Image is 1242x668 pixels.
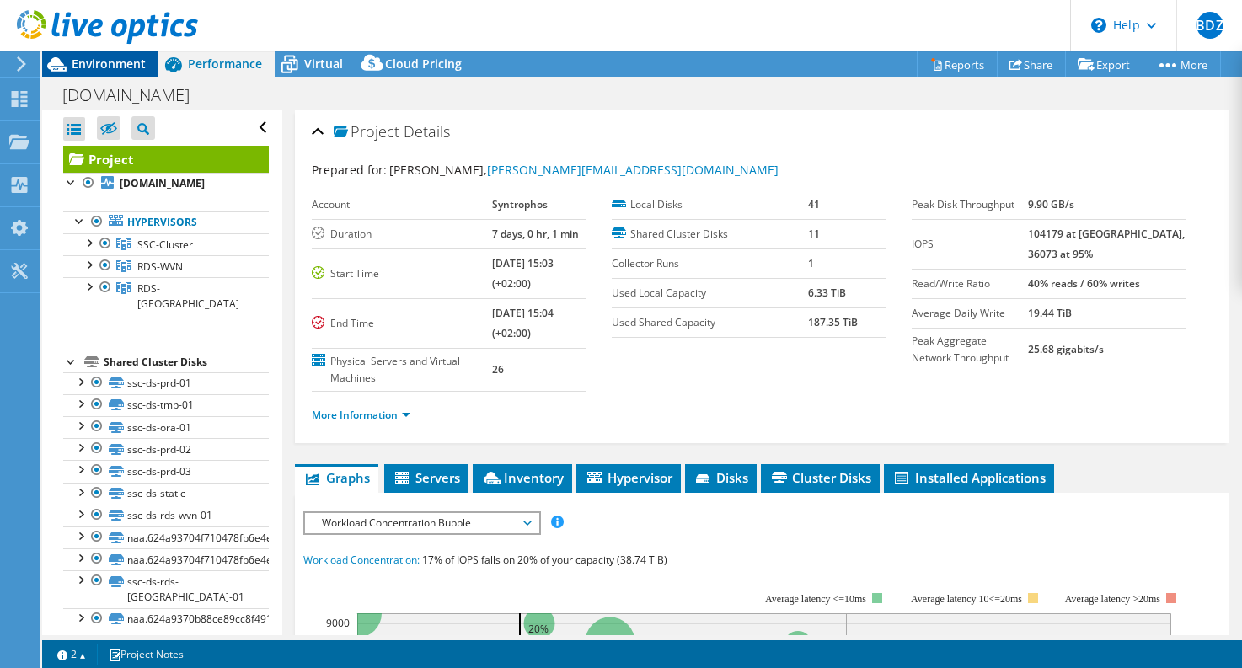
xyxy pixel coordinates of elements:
[912,196,1028,213] label: Peak Disk Throughput
[1028,342,1104,356] b: 25.68 gigabits/s
[137,238,193,252] span: SSC-Cluster
[912,275,1028,292] label: Read/Write Ratio
[63,394,269,416] a: ssc-ds-tmp-01
[312,196,492,213] label: Account
[63,146,269,173] a: Project
[303,553,420,567] span: Workload Concentration:
[693,469,748,486] span: Disks
[492,306,554,340] b: [DATE] 15:04 (+02:00)
[585,469,672,486] span: Hypervisor
[313,513,530,533] span: Workload Concentration Bubble
[808,256,814,270] b: 1
[1028,276,1140,291] b: 40% reads / 60% writes
[63,255,269,277] a: RDS-WVN
[312,408,410,422] a: More Information
[312,353,492,387] label: Physical Servers and Virtual Machines
[312,226,492,243] label: Duration
[63,211,269,233] a: Hypervisors
[492,362,504,377] b: 26
[312,265,492,282] label: Start Time
[528,622,549,636] text: 20%
[63,526,269,548] a: naa.624a93704f710478fb6e4e000083aa2c
[1028,227,1185,261] b: 104179 at [GEOGRAPHIC_DATA], 36073 at 95%
[304,56,343,72] span: Virtual
[808,197,820,211] b: 41
[63,233,269,255] a: SSC-Cluster
[422,553,667,567] span: 17% of IOPS falls on 20% of your capacity (38.74 TiB)
[303,469,370,486] span: Graphs
[769,469,871,486] span: Cluster Disks
[487,162,779,178] a: [PERSON_NAME][EMAIL_ADDRESS][DOMAIN_NAME]
[404,121,450,142] span: Details
[1091,18,1106,33] svg: \n
[389,162,779,178] span: [PERSON_NAME],
[912,333,1028,366] label: Peak Aggregate Network Throughput
[1065,51,1143,77] a: Export
[1143,51,1221,77] a: More
[55,86,216,104] h1: [DOMAIN_NAME]
[612,314,808,331] label: Used Shared Capacity
[1196,12,1223,39] span: BDZ
[63,173,269,195] a: [DOMAIN_NAME]
[1028,197,1074,211] b: 9.90 GB/s
[492,197,548,211] b: Syntrophos
[808,286,846,300] b: 6.33 TiB
[612,285,808,302] label: Used Local Capacity
[385,56,462,72] span: Cloud Pricing
[612,196,808,213] label: Local Disks
[612,255,808,272] label: Collector Runs
[63,608,269,630] a: naa.624a9370b88ce89cc8f491a900838532
[104,352,269,372] div: Shared Cluster Disks
[393,469,460,486] span: Servers
[188,56,262,72] span: Performance
[492,256,554,291] b: [DATE] 15:03 (+02:00)
[312,315,492,332] label: End Time
[72,56,146,72] span: Environment
[1065,593,1160,605] text: Average latency >20ms
[46,644,98,665] a: 2
[765,593,866,605] tspan: Average latency <=10ms
[137,281,239,311] span: RDS-[GEOGRAPHIC_DATA]
[326,616,350,630] text: 9000
[912,305,1028,322] label: Average Daily Write
[63,505,269,526] a: ssc-ds-rds-wvn-01
[63,548,269,570] a: naa.624a93704f710478fb6e4e000084191e
[911,593,1022,605] tspan: Average latency 10<=20ms
[912,236,1028,253] label: IOPS
[892,469,1046,486] span: Installed Applications
[917,51,998,77] a: Reports
[63,277,269,314] a: RDS-NSW
[492,227,579,241] b: 7 days, 0 hr, 1 min
[997,51,1066,77] a: Share
[808,227,820,241] b: 11
[137,259,183,274] span: RDS-WVN
[808,315,858,329] b: 187.35 TiB
[120,176,205,190] b: [DOMAIN_NAME]
[63,438,269,460] a: ssc-ds-prd-02
[312,162,387,178] label: Prepared for:
[481,469,564,486] span: Inventory
[97,644,195,665] a: Project Notes
[63,416,269,438] a: ssc-ds-ora-01
[612,226,808,243] label: Shared Cluster Disks
[63,372,269,394] a: ssc-ds-prd-01
[1028,306,1072,320] b: 19.44 TiB
[63,483,269,505] a: ssc-ds-static
[63,570,269,607] a: ssc-ds-rds-[GEOGRAPHIC_DATA]-01
[63,460,269,482] a: ssc-ds-prd-03
[334,124,399,141] span: Project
